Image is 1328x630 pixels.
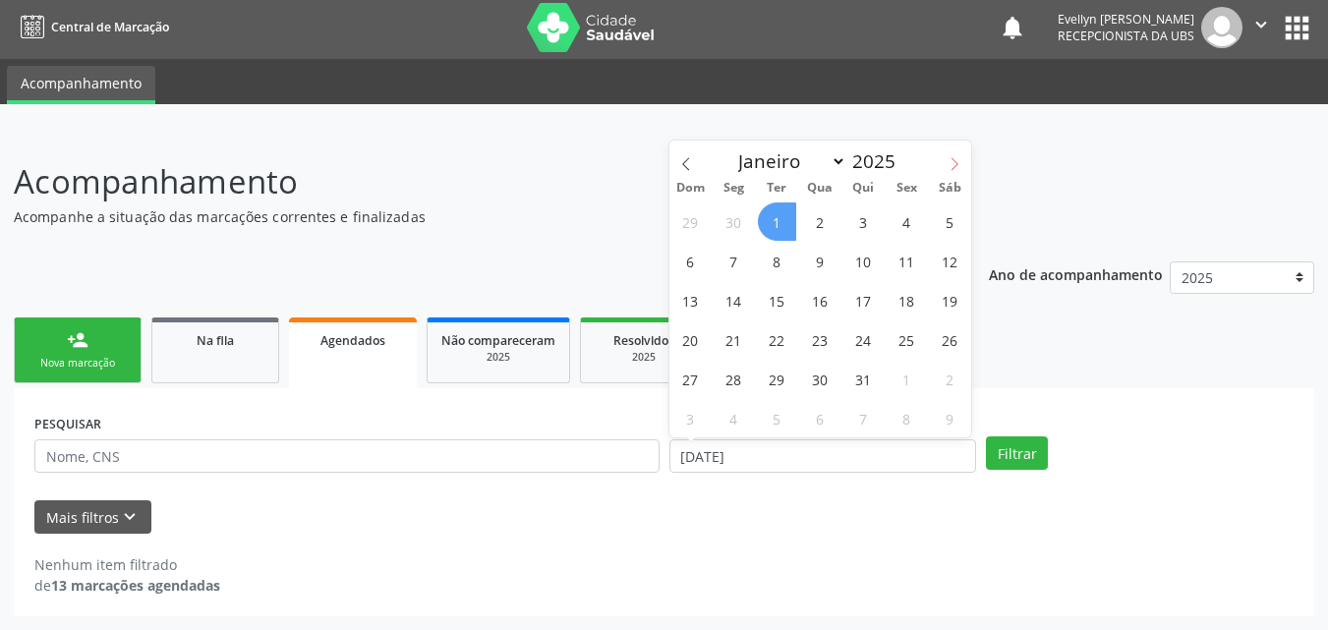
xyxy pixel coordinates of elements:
i:  [1250,14,1272,35]
span: Julho 25, 2025 [888,320,926,359]
span: Julho 22, 2025 [758,320,796,359]
span: Julho 28, 2025 [715,360,753,398]
a: Central de Marcação [14,11,169,43]
span: Agosto 9, 2025 [931,399,969,437]
button: apps [1280,11,1314,45]
span: Julho 7, 2025 [715,242,753,280]
button:  [1242,7,1280,48]
select: Month [729,147,847,175]
span: Agosto 8, 2025 [888,399,926,437]
span: Julho 8, 2025 [758,242,796,280]
a: Acompanhamento [7,66,155,104]
span: Ter [755,182,798,195]
span: Julho 24, 2025 [844,320,883,359]
span: Resolvidos [613,332,674,349]
span: Agosto 3, 2025 [671,399,710,437]
button: notifications [999,14,1026,41]
span: Agosto 4, 2025 [715,399,753,437]
span: Agosto 2, 2025 [931,360,969,398]
span: Julho 30, 2025 [801,360,839,398]
span: Recepcionista da UBS [1058,28,1194,44]
span: Julho 16, 2025 [801,281,839,319]
strong: 13 marcações agendadas [51,576,220,595]
div: 2025 [595,350,693,365]
span: Dom [669,182,713,195]
span: Julho 2, 2025 [801,202,839,241]
div: Nenhum item filtrado [34,554,220,575]
span: Julho 4, 2025 [888,202,926,241]
span: Julho 31, 2025 [844,360,883,398]
span: Sex [885,182,928,195]
span: Julho 15, 2025 [758,281,796,319]
button: Mais filtroskeyboard_arrow_down [34,500,151,535]
p: Ano de acompanhamento [989,261,1163,286]
span: Qui [841,182,885,195]
input: Nome, CNS [34,439,660,473]
span: Central de Marcação [51,19,169,35]
span: Sáb [928,182,971,195]
span: Julho 23, 2025 [801,320,839,359]
input: Year [846,148,911,174]
span: Agosto 7, 2025 [844,399,883,437]
span: Não compareceram [441,332,555,349]
img: img [1201,7,1242,48]
div: 2025 [441,350,555,365]
span: Junho 30, 2025 [715,202,753,241]
span: Julho 12, 2025 [931,242,969,280]
input: Selecione um intervalo [669,439,977,473]
span: Julho 29, 2025 [758,360,796,398]
span: Julho 26, 2025 [931,320,969,359]
span: Julho 3, 2025 [844,202,883,241]
span: Julho 13, 2025 [671,281,710,319]
span: Na fila [197,332,234,349]
span: Julho 6, 2025 [671,242,710,280]
span: Julho 27, 2025 [671,360,710,398]
div: Nova marcação [29,356,127,371]
span: Julho 14, 2025 [715,281,753,319]
div: Evellyn [PERSON_NAME] [1058,11,1194,28]
span: Qua [798,182,841,195]
button: Filtrar [986,436,1048,470]
span: Agosto 1, 2025 [888,360,926,398]
span: Agosto 5, 2025 [758,399,796,437]
span: Julho 5, 2025 [931,202,969,241]
span: Julho 9, 2025 [801,242,839,280]
span: Julho 17, 2025 [844,281,883,319]
p: Acompanhamento [14,157,924,206]
div: person_add [67,329,88,351]
span: Julho 1, 2025 [758,202,796,241]
i: keyboard_arrow_down [119,506,141,528]
span: Junho 29, 2025 [671,202,710,241]
span: Julho 11, 2025 [888,242,926,280]
div: de [34,575,220,596]
span: Seg [712,182,755,195]
span: Julho 18, 2025 [888,281,926,319]
span: Agosto 6, 2025 [801,399,839,437]
span: Julho 10, 2025 [844,242,883,280]
label: PESQUISAR [34,409,101,439]
span: Agendados [320,332,385,349]
span: Julho 19, 2025 [931,281,969,319]
span: Julho 21, 2025 [715,320,753,359]
p: Acompanhe a situação das marcações correntes e finalizadas [14,206,924,227]
span: Julho 20, 2025 [671,320,710,359]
